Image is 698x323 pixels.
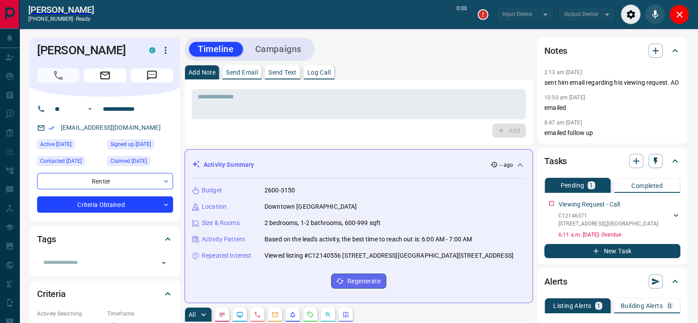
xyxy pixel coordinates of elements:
span: Signed up [DATE] [110,140,151,149]
p: emailed follow up [544,128,680,138]
p: Send Email [226,69,258,75]
div: C12146371[STREET_ADDRESS],[GEOGRAPHIC_DATA] [558,210,680,229]
p: Viewing Request - Call [558,200,620,209]
h2: Notes [544,44,567,58]
p: 2:13 am [DATE] [544,69,582,75]
span: Claimed [DATE] [110,157,147,165]
p: Timeframe: [107,310,173,318]
p: Log Call [307,69,331,75]
p: 0:00 [457,4,467,24]
p: Viewed listing #C12140556 [STREET_ADDRESS][GEOGRAPHIC_DATA][STREET_ADDRESS] [264,251,513,260]
svg: Requests [307,311,314,318]
button: Campaigns [246,42,310,56]
span: Email [84,68,126,83]
div: Wed May 21 2025 [37,156,103,169]
button: Timeline [189,42,243,56]
p: All [189,312,196,318]
svg: Email Verified [49,125,55,131]
div: Tasks [544,150,680,172]
p: -- ago [499,161,513,169]
p: Based on the lead's activity, the best time to reach out is: 6:00 AM - 7:00 AM [264,235,472,244]
p: 2 bedrooms, 1-2 bathrooms, 600-999 sqft [264,218,381,228]
svg: Emails [272,311,279,318]
p: Listing Alerts [553,303,592,309]
p: 10:50 am [DATE] [544,94,585,101]
div: Close [669,4,689,24]
p: Location [202,202,226,211]
button: New Task [544,244,680,258]
div: Audio Settings [621,4,641,24]
svg: Listing Alerts [289,311,296,318]
svg: Lead Browsing Activity [236,311,243,318]
p: Downtown [GEOGRAPHIC_DATA] [264,202,357,211]
svg: Agent Actions [342,311,349,318]
div: condos.ca [149,47,155,53]
button: Open [85,104,95,114]
p: Size & Rooms [202,218,240,228]
div: Activity Summary-- ago [192,157,525,173]
p: Send Text [268,69,297,75]
svg: Notes [219,311,226,318]
p: 8:47 am [DATE] [544,120,582,126]
h2: Tasks [544,154,567,168]
a: [PERSON_NAME] [28,4,94,15]
div: Wed May 31 2023 [107,156,173,169]
svg: Calls [254,311,261,318]
div: Alerts [544,271,680,292]
p: 6:11 a.m. [DATE] - Overdue [558,231,680,239]
p: Actively Searching: [37,310,103,318]
h2: Tags [37,232,56,246]
p: Building Alerts [621,303,663,309]
h2: Alerts [544,274,567,289]
p: Completed [631,183,663,189]
div: Criteria Obtained [37,196,173,213]
p: Add Note [189,69,215,75]
p: Activity Summary [204,160,254,169]
div: Renter [37,173,173,189]
div: Tags [37,229,173,250]
a: [EMAIL_ADDRESS][DOMAIN_NAME] [61,124,161,131]
button: Regenerate [331,274,386,289]
svg: Opportunities [324,311,332,318]
span: Message [131,68,173,83]
h1: [PERSON_NAME] [37,43,136,57]
p: 1 [589,182,593,188]
div: Wed May 31 2023 [107,139,173,152]
div: Thu Jul 10 2025 [37,139,103,152]
h2: Criteria [37,287,66,301]
p: C12146371 [558,212,658,220]
p: Pending [560,182,584,188]
p: 2600-3150 [264,186,295,195]
p: Activity Pattern [202,235,245,244]
span: ready [76,16,91,22]
span: Contacted [DATE] [40,157,82,165]
div: Criteria [37,283,173,304]
div: Mute [645,4,665,24]
p: Repeated Interest [202,251,251,260]
p: 0 [668,303,672,309]
div: Notes [544,40,680,61]
p: [STREET_ADDRESS] , [GEOGRAPHIC_DATA] [558,220,658,228]
button: Open [158,257,170,269]
p: Budget [202,186,222,195]
p: emailed [544,103,680,113]
p: 1 [597,303,600,309]
p: [PHONE_NUMBER] - [28,15,94,23]
span: Active [DATE] [40,140,72,149]
p: sent him email regarding his viewing request. AO [544,78,680,87]
span: Call [37,68,79,83]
